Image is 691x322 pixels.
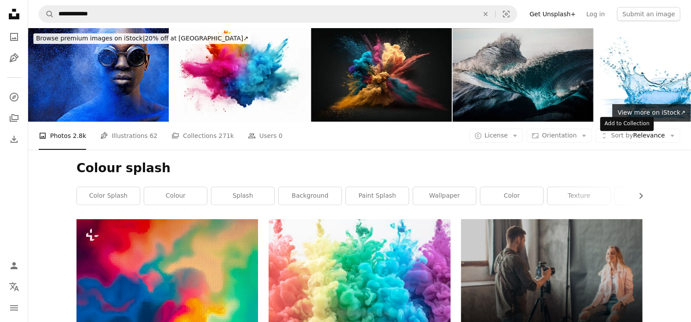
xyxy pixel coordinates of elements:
[5,49,23,67] a: Illustrations
[39,5,517,23] form: Find visuals sitewide
[581,7,610,21] a: Log in
[542,132,577,139] span: Orientation
[36,35,248,42] span: 20% off at [GEOGRAPHIC_DATA] ↗
[611,132,633,139] span: Sort by
[171,122,234,150] a: Collections 271k
[413,187,476,205] a: wallpaper
[150,131,158,141] span: 62
[548,187,611,205] a: texture
[218,131,234,141] span: 271k
[527,129,592,143] button: Orientation
[618,109,686,116] span: View more on iStock ↗
[211,187,274,205] a: splash
[279,131,283,141] span: 0
[248,122,283,150] a: Users 0
[144,187,207,205] a: colour
[346,187,409,205] a: paint splash
[480,187,543,205] a: color
[5,28,23,46] a: Photos
[5,5,23,25] a: Home — Unsplash
[453,28,593,122] img: Extreme close up of thrashing emerald ocean waves
[5,299,23,317] button: Menu
[39,6,54,22] button: Search Unsplash
[77,187,140,205] a: color splash
[5,88,23,106] a: Explore
[524,7,581,21] a: Get Unsplash+
[28,28,169,122] img: close up of black man covered with blue pigment
[485,132,508,139] span: License
[5,130,23,148] a: Download History
[279,187,342,205] a: background
[476,6,495,22] button: Clear
[5,109,23,127] a: Collections
[469,129,524,143] button: License
[100,122,157,150] a: Illustrations 62
[617,7,680,21] button: Submit an image
[5,278,23,296] button: Language
[611,131,665,140] span: Relevance
[28,28,256,49] a: Browse premium images on iStock|20% off at [GEOGRAPHIC_DATA]↗
[5,257,23,275] a: Log in / Sign up
[311,28,452,122] img: Exploding colours of dust and powder on a dark background
[496,6,517,22] button: Visual search
[76,160,643,176] h1: Colour splash
[633,187,643,205] button: scroll list to the right
[615,187,678,205] a: abstract
[596,129,680,143] button: Sort byRelevance
[612,104,691,122] a: View more on iStock↗
[170,28,310,122] img: Colorful Powder Explosion on white Background
[269,275,450,283] a: assorted-color smoke
[36,35,145,42] span: Browse premium images on iStock |
[600,117,654,131] div: Add to Collection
